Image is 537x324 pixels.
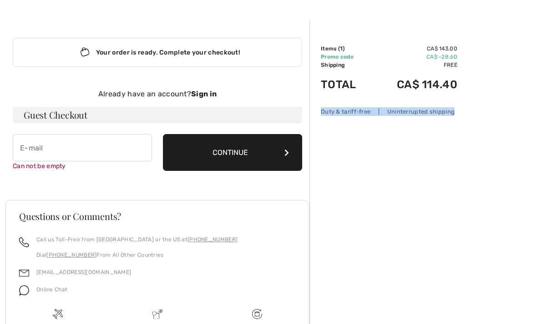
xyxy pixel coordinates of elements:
[371,69,457,100] td: CA$ 114.40
[36,286,67,293] span: Online Chat
[252,309,262,319] img: Free shipping on orders over $99
[13,107,302,123] h3: Guest Checkout
[36,269,131,275] a: [EMAIL_ADDRESS][DOMAIN_NAME]
[19,285,29,295] img: chat
[152,309,162,319] img: Delivery is a breeze since we pay the duties!
[187,236,238,243] a: [PHONE_NUMBER]
[321,107,457,116] div: Duty & tariff-free | Uninterrupted shipping
[371,53,457,61] td: CA$ -28.60
[191,90,217,98] strong: Sign in
[13,161,152,171] div: Can not be empty
[321,45,371,53] td: Items ( )
[13,89,302,100] div: Already have an account?
[19,268,29,278] img: email
[19,212,296,221] h3: Questions or Comments?
[36,251,238,259] p: Dial From All Other Countries
[371,45,457,53] td: CA$ 143.00
[340,45,343,52] span: 1
[321,53,371,61] td: Promo code
[13,134,152,161] input: E-mail
[46,252,96,258] a: [PHONE_NUMBER]
[13,38,302,67] div: Your order is ready. Complete your checkout!
[53,309,63,319] img: Free shipping on orders over $99
[163,134,302,171] button: Continue
[321,69,371,100] td: Total
[321,61,371,69] td: Shipping
[19,237,29,247] img: call
[36,235,238,244] p: Call us Toll-Free from [GEOGRAPHIC_DATA] or the US at
[371,61,457,69] td: Free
